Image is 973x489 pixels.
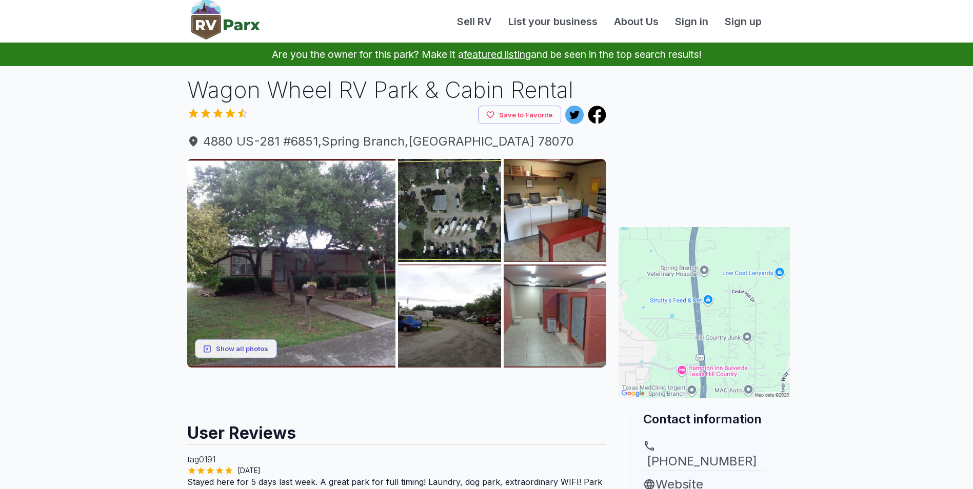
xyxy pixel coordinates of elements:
h2: User Reviews [187,414,607,444]
img: AAcXr8ouFjGPDjAFuBC05WRySHtyakw9wJeeVWEkX3YeHF7rmGQ-dLUAduT8XSB4DLmaMt9Wh0PoZVq2FCUedbxstMKNMrASZ... [398,159,501,262]
span: [DATE] [233,465,265,476]
a: Sign up [717,14,770,29]
a: List your business [500,14,606,29]
p: tag0191 [187,453,607,465]
a: featured listing [464,48,531,60]
a: Sell RV [449,14,500,29]
img: AAcXr8pMBclz-3ZS-PxcjjkxGbBnkU0DR8NuqUUce08b5dzhp-YIiOAnjsWB53YmVGwydKKDHhXwr-OYAnUgY613uEiILDtxF... [504,159,607,262]
p: Are you the owner for this park? Make it a and be seen in the top search results! [12,43,961,66]
a: [PHONE_NUMBER] [643,440,765,471]
h2: Contact information [643,411,765,427]
img: AAcXr8pQpKcgsjllPB_pIbaoE8HK6UNyMXTFYplSZilM69wnY_2GEXzvQwaQu8ucqkjyqYvDCENIYA0m3WTVkz5mt2ckWg5o1... [187,159,396,368]
a: 4880 US-281 #6851,Spring Branch,[GEOGRAPHIC_DATA] 78070 [187,132,607,151]
iframe: Advertisement [187,368,607,414]
img: AAcXr8q5XNXR1tM3rbqGQM7vtqGTVdg1zD4NHhtugWPQ61kwdjnwFF4Lexbmpr58sTYDb5DX6rLqdUbNQVSuONBSwRHD1IlLb... [398,264,501,368]
button: Show all photos [195,339,277,358]
h1: Wagon Wheel RV Park & Cabin Rental [187,74,607,106]
a: About Us [606,14,667,29]
a: Sign in [667,14,717,29]
img: Map for Wagon Wheel RV Park & Cabin Rental [619,227,790,398]
span: 4880 US-281 #6851 , Spring Branch , [GEOGRAPHIC_DATA] 78070 [187,132,607,151]
button: Save to Favorite [478,106,561,125]
img: AAcXr8qI6zwM8CatjiIrTNOTjBEXuIEmsAUP1bXvRF0msVTLG1DGYjmtbZgV8S2t4x_f_UUHRydxjL6PDw39OQ1pTDHnGYdlc... [504,264,607,368]
iframe: Advertisement [619,74,790,202]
